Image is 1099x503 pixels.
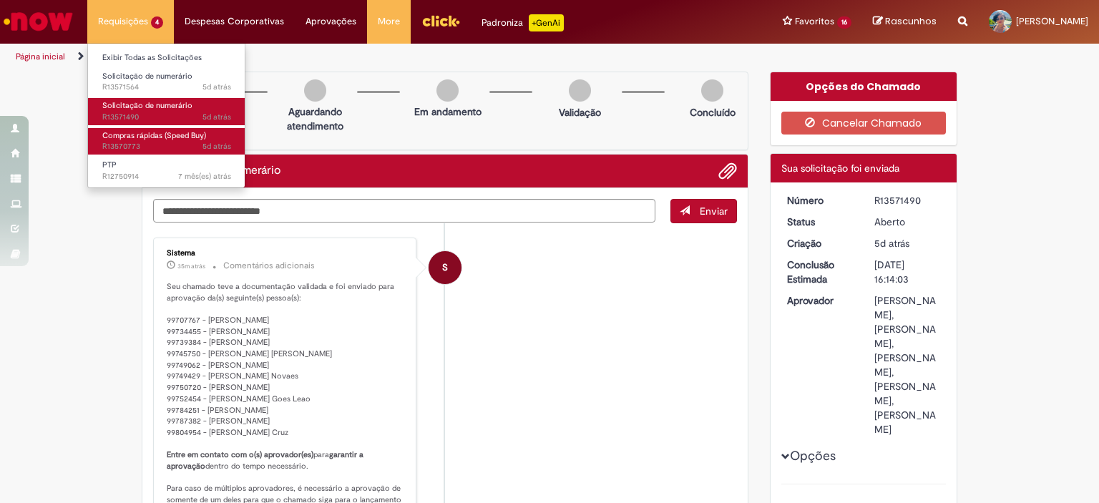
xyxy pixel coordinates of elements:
div: Opções do Chamado [771,72,957,101]
span: 4 [151,16,163,29]
span: Sua solicitação foi enviada [781,162,899,175]
small: Comentários adicionais [223,260,315,272]
dt: Criação [776,236,864,250]
img: img-circle-grey.png [701,79,723,102]
img: img-circle-grey.png [569,79,591,102]
span: More [378,14,400,29]
span: 16 [837,16,851,29]
span: 5d atrás [202,141,231,152]
dt: Status [776,215,864,229]
span: Solicitação de numerário [102,71,192,82]
a: Aberto R13571490 : Solicitação de numerário [88,98,245,124]
a: Exibir Todas as Solicitações [88,50,245,66]
a: Aberto R13571564 : Solicitação de numerário [88,69,245,95]
img: ServiceNow [1,7,75,36]
a: Aberto R13570773 : Compras rápidas (Speed Buy) [88,128,245,155]
dt: Conclusão Estimada [776,258,864,286]
span: R12750914 [102,171,231,182]
time: 26/09/2025 16:23:14 [202,82,231,92]
button: Cancelar Chamado [781,112,947,135]
p: Aguardando atendimento [280,104,350,133]
button: Enviar [670,199,737,223]
b: garantir a aprovação [167,449,366,472]
span: R13570773 [102,141,231,152]
span: Despesas Corporativas [185,14,284,29]
div: 26/09/2025 16:13:58 [874,236,941,250]
p: Concluído [690,105,736,119]
span: Requisições [98,14,148,29]
span: 5d atrás [202,82,231,92]
p: +GenAi [529,14,564,31]
div: Aberto [874,215,941,229]
ul: Requisições [87,43,245,188]
textarea: Digite sua mensagem aqui... [153,199,655,223]
span: 5d atrás [202,112,231,122]
span: Aprovações [306,14,356,29]
span: R13571490 [102,112,231,123]
span: Enviar [700,205,728,218]
div: Sistema [167,249,405,258]
div: [PERSON_NAME], [PERSON_NAME], [PERSON_NAME], [PERSON_NAME], [PERSON_NAME] [874,293,941,436]
img: img-circle-grey.png [436,79,459,102]
p: Em andamento [414,104,482,119]
span: Rascunhos [885,14,937,28]
img: img-circle-grey.png [304,79,326,102]
span: PTP [102,160,117,170]
div: [DATE] 16:14:03 [874,258,941,286]
ul: Trilhas de página [11,44,722,70]
a: Aberto R12750914 : PTP [88,157,245,184]
div: System [429,251,461,284]
span: 7 mês(es) atrás [178,171,231,182]
div: R13571490 [874,193,941,207]
img: click_logo_yellow_360x200.png [421,10,460,31]
span: Compras rápidas (Speed Buy) [102,130,206,141]
span: Solicitação de numerário [102,100,192,111]
span: R13571564 [102,82,231,93]
time: 26/09/2025 16:13:58 [874,237,909,250]
span: 35m atrás [177,262,205,270]
dt: Número [776,193,864,207]
b: Entre em contato com o(s) aprovador(es) [167,449,313,460]
a: Página inicial [16,51,65,62]
dt: Aprovador [776,293,864,308]
div: Padroniza [482,14,564,31]
time: 30/09/2025 17:38:51 [177,262,205,270]
span: [PERSON_NAME] [1016,15,1088,27]
a: Rascunhos [873,15,937,29]
span: 5d atrás [874,237,909,250]
button: Adicionar anexos [718,162,737,180]
span: Favoritos [795,14,834,29]
p: Validação [559,105,601,119]
span: S [442,250,448,285]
